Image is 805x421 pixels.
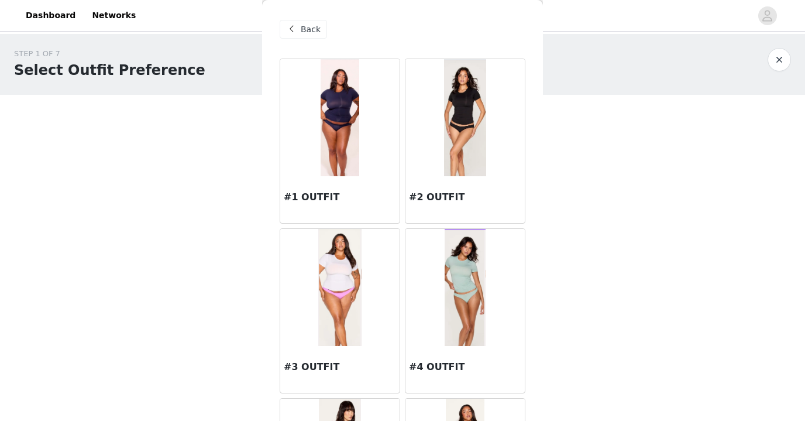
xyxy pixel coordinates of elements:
a: Networks [85,2,143,29]
h3: #4 OUTFIT [409,360,521,374]
img: #4 OUTFIT [445,229,486,346]
h3: #2 OUTFIT [409,190,521,204]
a: Dashboard [19,2,82,29]
span: Back [301,23,321,36]
img: #3 OUTFIT [318,229,362,346]
div: STEP 1 OF 7 [14,48,205,60]
img: #2 OUTFIT [444,59,486,176]
h3: #3 OUTFIT [284,360,396,374]
h1: Select Outfit Preference [14,60,205,81]
div: avatar [762,6,773,25]
img: #1 OUTFIT [321,59,359,176]
h3: #1 OUTFIT [284,190,396,204]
